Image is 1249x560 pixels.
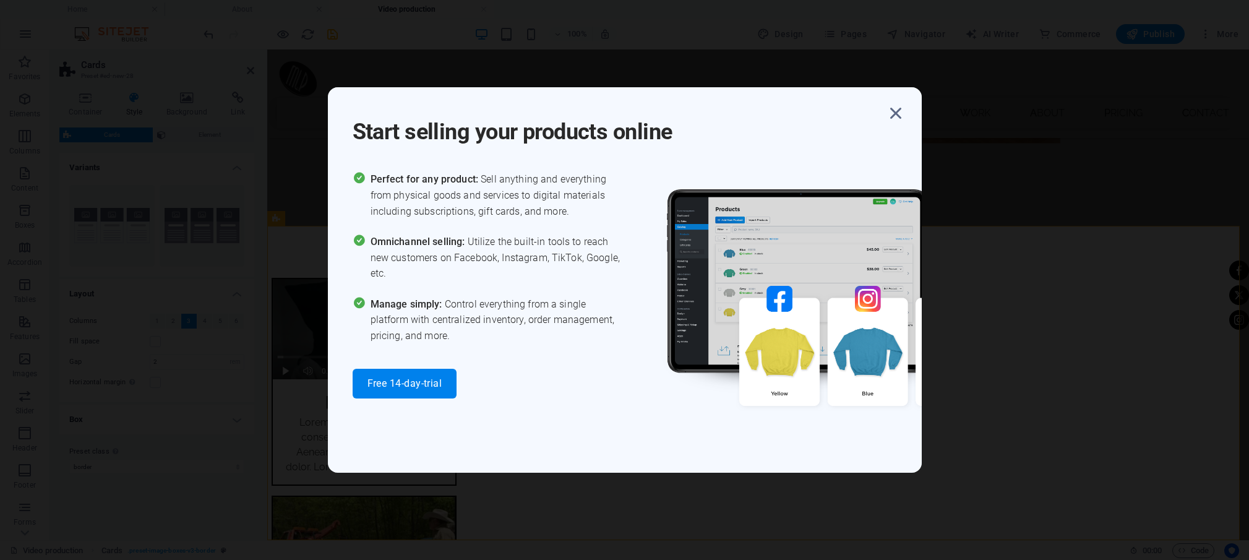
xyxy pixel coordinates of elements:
[371,234,625,282] span: Utilize the built-in tools to reach new customers on Facebook, Instagram, TikTok, Google, etc.
[367,379,442,389] span: Free 14-day-trial
[353,102,885,147] h1: Start selling your products online
[371,173,481,185] span: Perfect for any product:
[371,236,468,248] span: Omnichannel selling:
[371,298,445,310] span: Manage simply:
[371,296,625,344] span: Control everything from a single platform with centralized inventory, order management, pricing, ...
[646,171,1018,442] img: promo_image.png
[353,369,457,398] button: Free 14-day-trial
[371,171,625,219] span: Sell anything and everything from physical goods and services to digital materials including subs...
